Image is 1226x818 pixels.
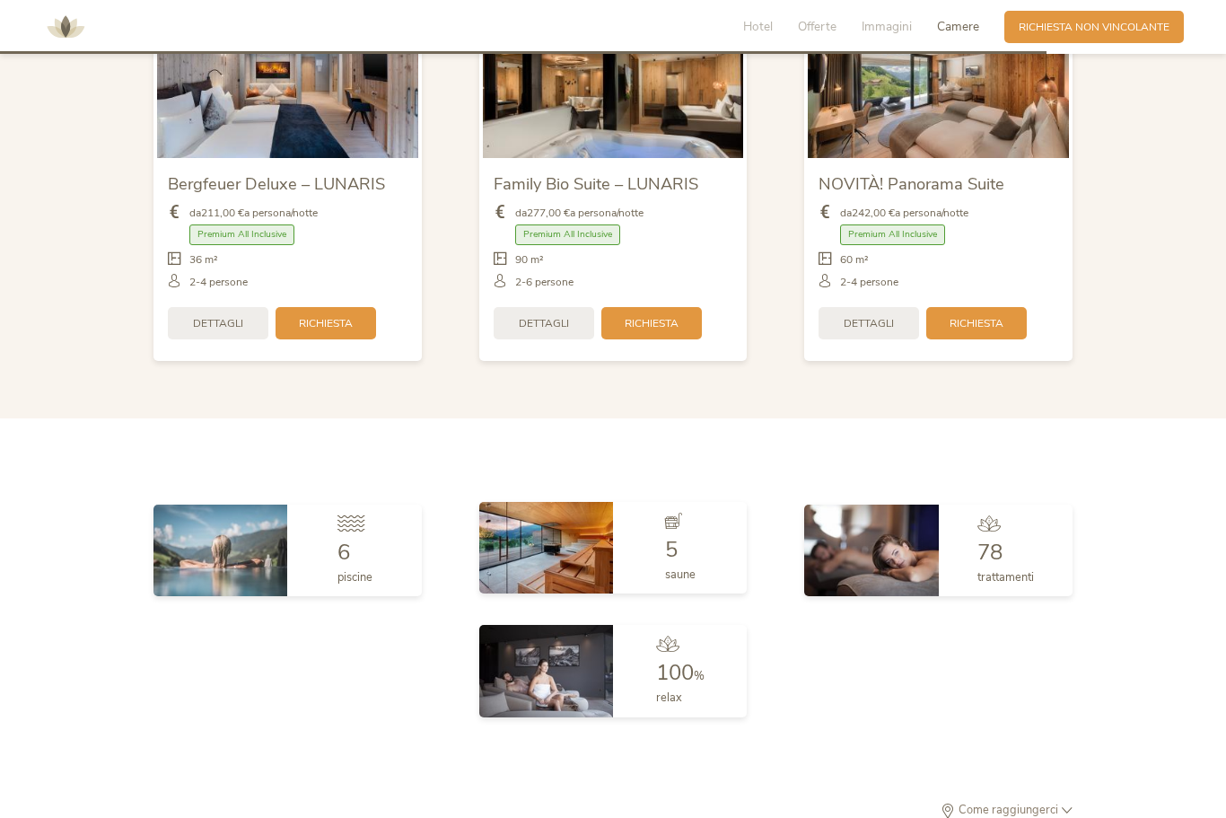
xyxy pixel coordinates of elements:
span: 60 m² [840,252,869,268]
span: Premium All Inclusive [189,224,294,245]
span: % [694,668,705,684]
span: Richiesta [950,316,1003,331]
span: Dettagli [193,316,243,331]
span: Hotel [743,18,773,35]
span: da a persona/notte [840,206,968,221]
span: 2-4 persone [189,275,248,290]
span: Camere [937,18,979,35]
span: Dettagli [844,316,894,331]
span: 78 [977,538,1003,567]
span: NOVITÀ! Panorama Suite [819,172,1004,195]
span: 100 [656,658,694,687]
span: Premium All Inclusive [515,224,620,245]
b: 211,00 € [201,206,244,220]
img: Family Bio Suite – LUNARIS [483,11,744,157]
b: 242,00 € [852,206,895,220]
b: 277,00 € [527,206,570,220]
span: 2-6 persone [515,275,574,290]
span: Immagini [862,18,912,35]
span: 90 m² [515,252,544,268]
span: 36 m² [189,252,218,268]
span: Richiesta non vincolante [1019,20,1169,35]
span: relax [656,690,682,706]
span: Dettagli [519,316,569,331]
span: piscine [337,569,372,585]
span: Premium All Inclusive [840,224,945,245]
span: Family Bio Suite – LUNARIS [494,172,698,195]
span: 6 [337,538,350,567]
span: trattamenti [977,569,1034,585]
span: Bergfeuer Deluxe – LUNARIS [168,172,385,195]
img: Bergfeuer Deluxe – LUNARIS [157,11,418,157]
span: da a persona/notte [515,206,644,221]
span: saune [665,567,696,583]
span: Richiesta [625,316,679,331]
span: 2-4 persone [840,275,898,290]
span: Richiesta [299,316,353,331]
span: Offerte [798,18,836,35]
span: 5 [665,535,678,564]
img: NOVITÀ! Panorama Suite [808,11,1069,157]
span: da a persona/notte [189,206,318,221]
span: Come raggiungerci [955,805,1062,816]
a: AMONTI & LUNARIS Wellnessresort [39,22,92,31]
